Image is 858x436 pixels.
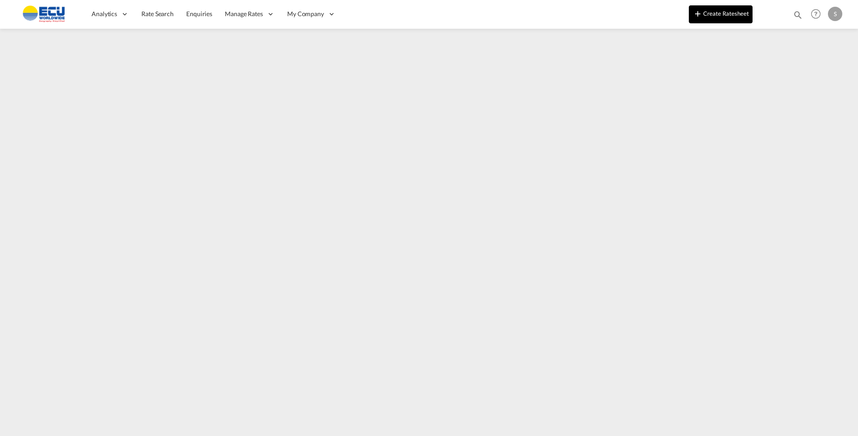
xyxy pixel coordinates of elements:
div: icon-magnify [793,10,803,23]
md-icon: icon-plus 400-fg [692,8,703,19]
span: My Company [287,9,324,18]
div: S [828,7,842,21]
md-icon: icon-magnify [793,10,803,20]
img: 6cccb1402a9411edb762cf9624ab9cda.png [13,4,74,24]
span: Enquiries [186,10,212,17]
span: Manage Rates [225,9,263,18]
div: Help [808,6,828,22]
span: Rate Search [141,10,174,17]
span: Help [808,6,823,22]
button: icon-plus 400-fgCreate Ratesheet [689,5,753,23]
span: Analytics [92,9,117,18]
